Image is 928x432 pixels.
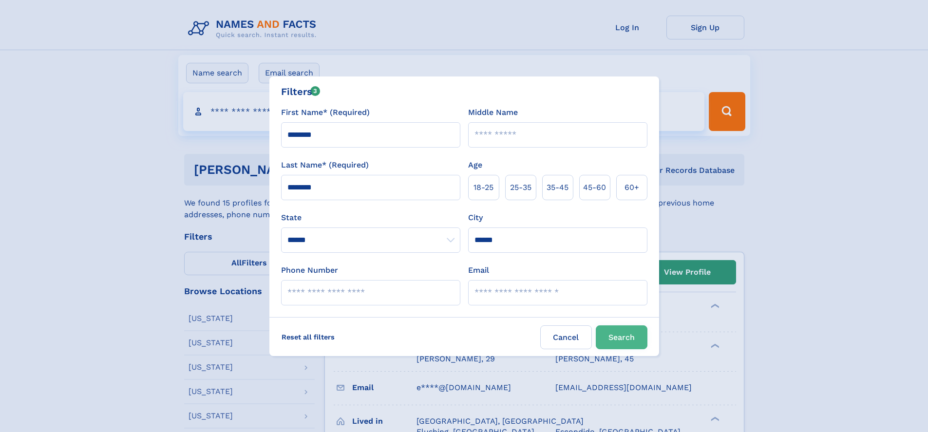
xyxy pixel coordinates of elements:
label: State [281,212,460,224]
button: Search [596,325,647,349]
span: 35‑45 [547,182,568,193]
label: Phone Number [281,264,338,276]
div: Filters [281,84,321,99]
span: 60+ [625,182,639,193]
span: 45‑60 [583,182,606,193]
label: Last Name* (Required) [281,159,369,171]
label: Cancel [540,325,592,349]
label: Reset all filters [275,325,341,349]
label: Age [468,159,482,171]
span: 18‑25 [473,182,493,193]
span: 25‑35 [510,182,531,193]
label: First Name* (Required) [281,107,370,118]
label: City [468,212,483,224]
label: Email [468,264,489,276]
label: Middle Name [468,107,518,118]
